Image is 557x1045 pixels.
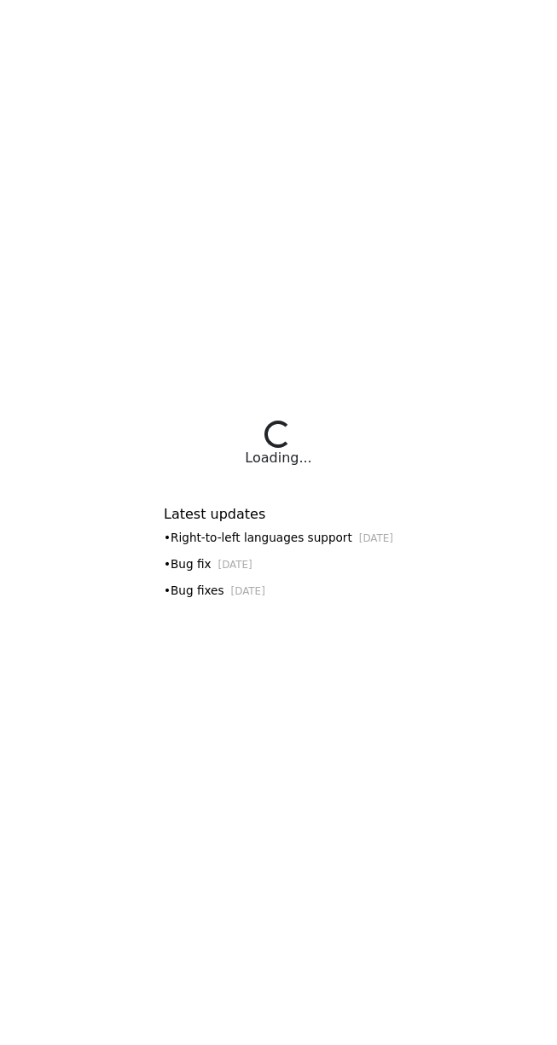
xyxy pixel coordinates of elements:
div: • Bug fix [164,555,393,573]
div: Loading... [245,448,311,468]
h6: Latest updates [164,506,393,522]
div: • Bug fixes [164,582,393,600]
div: • Right-to-left languages support [164,529,393,547]
small: [DATE] [231,585,265,597]
small: [DATE] [218,559,252,571]
small: [DATE] [359,532,393,544]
